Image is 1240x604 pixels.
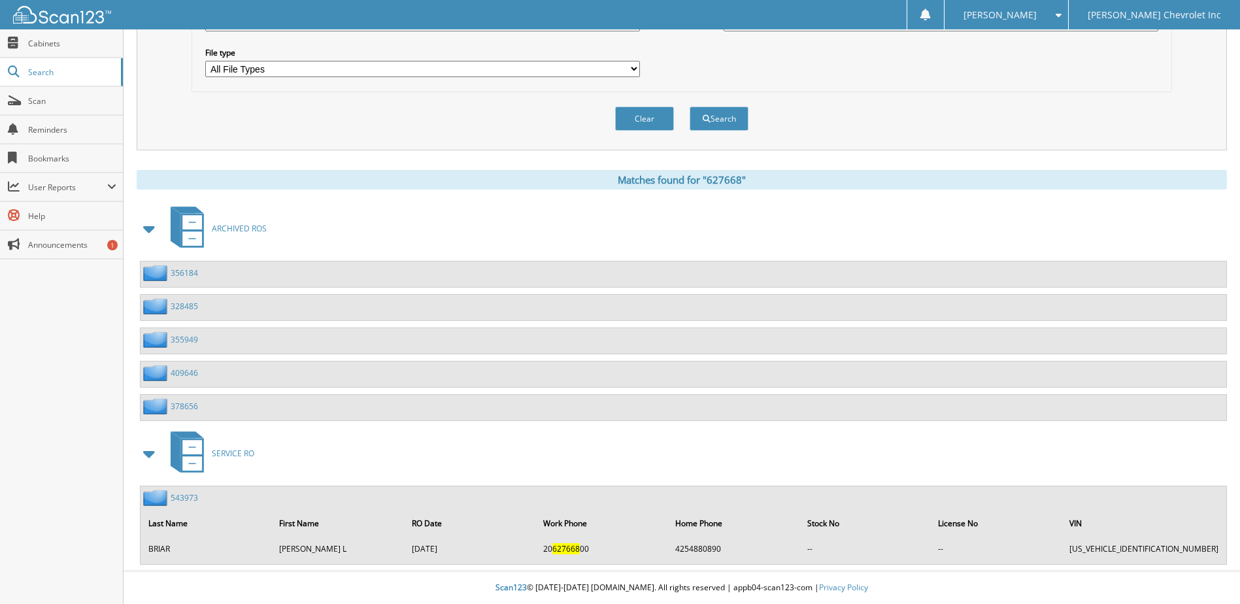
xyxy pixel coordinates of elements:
[143,490,171,506] img: folder2.png
[690,107,748,131] button: Search
[143,331,171,348] img: folder2.png
[28,95,116,107] span: Scan
[964,11,1037,19] span: [PERSON_NAME]
[28,153,116,164] span: Bookmarks
[171,492,198,503] a: 543973
[28,38,116,49] span: Cabinets
[28,239,116,250] span: Announcements
[495,582,527,593] span: Scan123
[28,124,116,135] span: Reminders
[171,267,198,278] a: 356184
[212,223,267,234] span: ARCHIVED ROS
[931,538,1062,560] td: --
[107,240,118,250] div: 1
[171,401,198,412] a: 378656
[405,510,535,537] th: RO Date
[28,67,114,78] span: Search
[1088,11,1221,19] span: [PERSON_NAME] Chevrolet Inc
[273,538,404,560] td: [PERSON_NAME] L
[537,538,667,560] td: 20 00
[143,265,171,281] img: folder2.png
[615,107,674,131] button: Clear
[819,582,868,593] a: Privacy Policy
[405,538,535,560] td: [DATE]
[143,398,171,414] img: folder2.png
[669,538,799,560] td: 4254880890
[931,510,1062,537] th: License No
[1063,538,1225,560] td: [US_VEHICLE_IDENTIFICATION_NUMBER]
[171,367,198,378] a: 409646
[163,428,254,479] a: SERVICE RO
[124,572,1240,604] div: © [DATE]-[DATE] [DOMAIN_NAME]. All rights reserved | appb04-scan123-com |
[801,538,930,560] td: --
[143,298,171,314] img: folder2.png
[143,365,171,381] img: folder2.png
[142,510,271,537] th: Last Name
[137,170,1227,190] div: Matches found for "627668"
[205,47,640,58] label: File type
[28,182,107,193] span: User Reports
[1063,510,1225,537] th: VIN
[552,543,580,554] span: 627668
[171,301,198,312] a: 328485
[13,6,111,24] img: scan123-logo-white.svg
[537,510,667,537] th: Work Phone
[142,538,271,560] td: BRIAR
[273,510,404,537] th: First Name
[801,510,930,537] th: Stock No
[212,448,254,459] span: SERVICE RO
[163,203,267,254] a: ARCHIVED ROS
[171,334,198,345] a: 355949
[669,510,799,537] th: Home Phone
[28,210,116,222] span: Help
